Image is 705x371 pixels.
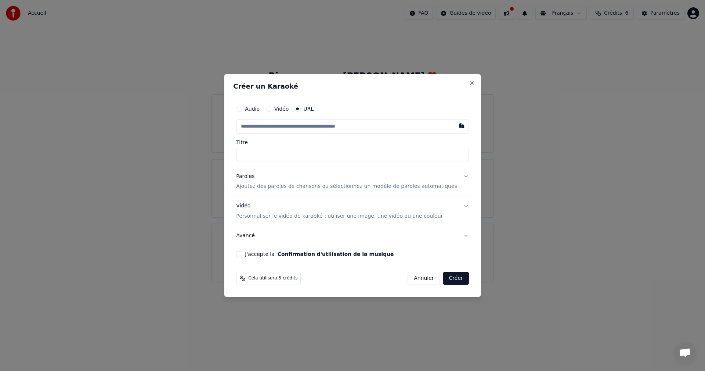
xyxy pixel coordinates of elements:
p: Ajoutez des paroles de chansons ou sélectionnez un modèle de paroles automatiques [236,183,457,190]
p: Personnaliser le vidéo de karaoké : utiliser une image, une vidéo ou une couleur [236,213,443,220]
label: Audio [245,106,260,111]
div: Paroles [236,173,254,180]
button: ParolesAjoutez des paroles de chansons ou sélectionnez un modèle de paroles automatiques [236,167,469,196]
label: URL [303,106,314,111]
button: Annuler [408,272,440,285]
button: J'accepte la [278,252,394,257]
button: Avancé [236,226,469,245]
label: J'accepte la [245,252,394,257]
button: VidéoPersonnaliser le vidéo de karaoké : utiliser une image, une vidéo ou une couleur [236,197,469,226]
label: Titre [236,140,469,145]
span: Cela utilisera 5 crédits [248,275,297,281]
button: Créer [443,272,469,285]
label: Vidéo [274,106,289,111]
div: Vidéo [236,203,443,220]
h2: Créer un Karaoké [233,83,472,90]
